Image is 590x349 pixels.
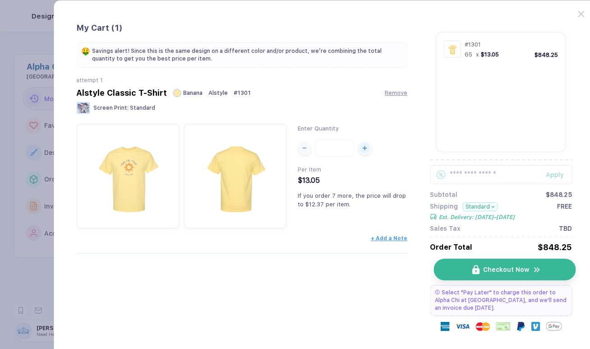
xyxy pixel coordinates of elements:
span: Enter Quantity [298,125,339,132]
button: Remove [385,89,407,96]
span: # 1301 [465,41,481,48]
span: If you order 7 more, the price will drop to $12.37 per item. [298,192,406,208]
span: Checkout Now [483,266,529,273]
img: master-card [475,319,490,334]
span: Order Total [430,243,472,251]
span: 65 [465,51,472,58]
img: Screen Print [76,102,90,114]
img: Venmo [531,322,540,331]
span: Sales Tax [430,225,461,232]
div: Apply [546,171,572,178]
img: GPay [546,318,562,334]
span: Screen Print : [93,105,129,111]
img: Paypal [516,322,525,331]
button: Standard [462,202,498,211]
div: Alstyle Classic T-Shirt [76,88,167,98]
span: Standard [130,105,155,111]
span: FREE [557,203,572,220]
span: $13.05 [481,51,499,58]
span: Subtotal [430,191,457,198]
div: $848.25 [538,242,572,252]
span: Banana [183,89,203,96]
button: iconCheckout Nowicon [433,259,576,280]
img: 89e5b0f0-723b-4261-9599-896bc3e571e4_nt_front_1758656013270.jpg [81,128,175,222]
span: $13.05 [298,176,320,185]
img: 89e5b0f0-723b-4261-9599-896bc3e571e4_nt_back_1758656013271.jpg [188,128,282,222]
div: attempt 1 [76,77,407,84]
div: $848.25 [535,51,558,58]
button: Apply [535,165,572,184]
span: # 1301 [234,89,251,96]
span: Alstyle [208,89,228,96]
button: + Add a Note [371,235,407,242]
div: My Cart ( 1 ) [76,23,407,33]
span: TBD [559,225,572,232]
div: $848.25 [546,191,572,198]
img: pay later [435,290,439,294]
img: cheque [496,322,510,331]
img: visa [455,319,470,334]
span: Shipping [430,203,458,211]
span: Savings alert! Since this is the same design on a different color and/or product, we’re combining... [92,47,402,63]
span: 🤑 [81,47,90,55]
img: icon [533,265,541,274]
span: Est. Delivery: [DATE]–[DATE] [439,214,515,220]
span: x [476,51,479,58]
span: Per Item [298,166,321,173]
img: icon [472,265,479,275]
img: 89e5b0f0-723b-4261-9599-896bc3e571e4_nt_front_1758656013270.jpg [446,42,459,56]
div: Select "Pay Later" to charge this order to Alpha Chi at [GEOGRAPHIC_DATA], and we'll send an invo... [430,285,572,316]
img: express [440,322,449,331]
